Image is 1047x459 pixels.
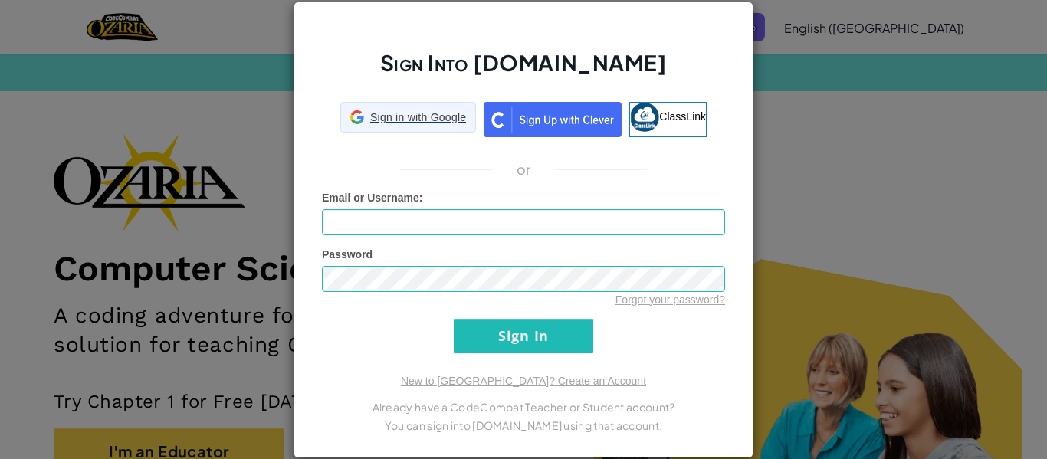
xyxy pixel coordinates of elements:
[322,48,725,93] h2: Sign Into [DOMAIN_NAME]
[659,110,706,122] span: ClassLink
[401,375,646,387] a: New to [GEOGRAPHIC_DATA]? Create an Account
[517,160,531,179] p: or
[484,102,622,137] img: clever_sso_button@2x.png
[630,103,659,132] img: classlink-logo-small.png
[322,416,725,434] p: You can sign into [DOMAIN_NAME] using that account.
[340,102,476,137] a: Sign in with Google
[340,102,476,133] div: Sign in with Google
[322,190,423,205] label: :
[322,192,419,204] span: Email or Username
[454,319,593,353] input: Sign In
[322,398,725,416] p: Already have a CodeCombat Teacher or Student account?
[615,293,725,306] a: Forgot your password?
[322,248,373,261] span: Password
[370,110,466,125] span: Sign in with Google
